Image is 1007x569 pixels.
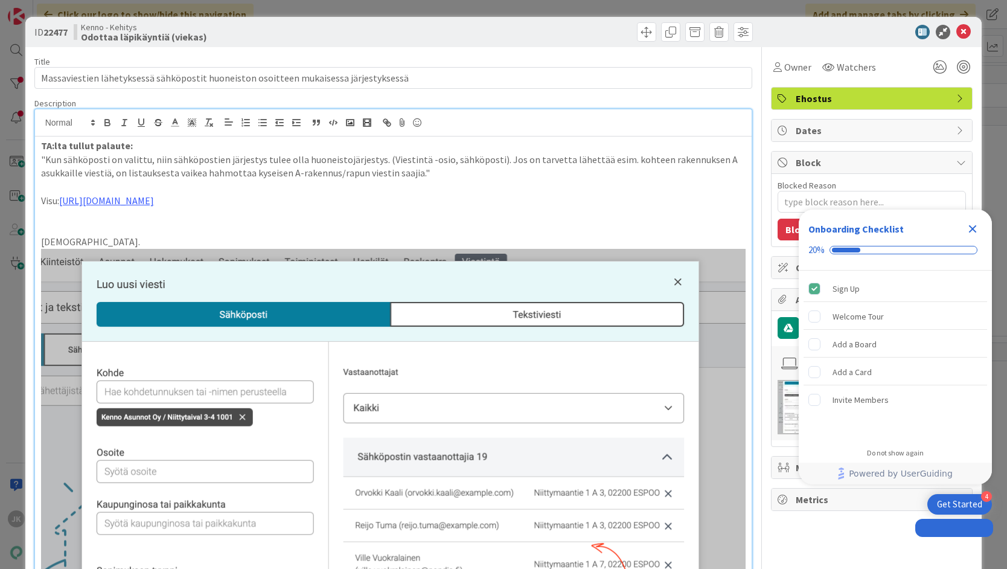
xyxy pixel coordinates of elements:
div: Invite Members [833,393,889,407]
div: Checklist Container [799,210,992,484]
div: Checklist items [799,271,992,440]
b: 22477 [43,26,68,38]
span: Watchers [837,60,876,74]
span: Owner [784,60,811,74]
label: Blocked Reason [778,180,836,191]
span: Kenno - Kehitys [81,22,207,32]
div: Add a Board is incomplete. [804,331,987,358]
label: Title [34,56,50,67]
div: Get Started [937,498,982,510]
span: Description [34,98,76,109]
input: type card name here... [34,67,753,89]
div: Sign Up is complete. [804,275,987,302]
span: Block [796,155,950,170]
div: Do not show again [867,448,924,458]
b: Odottaa läpikäyntiä (viekas) [81,32,207,42]
strong: TA:lta tullut palaute: [41,140,133,152]
div: Open Get Started checklist, remaining modules: 4 [927,494,992,515]
span: ID [34,25,68,39]
span: Dates [796,123,950,138]
div: Invite Members is incomplete. [804,387,987,413]
div: Footer [799,463,992,484]
span: Powered by UserGuiding [849,466,953,481]
span: Custom Fields [796,260,950,275]
div: 20% [808,245,825,256]
div: Sign Up [833,281,860,296]
div: Add a Card is incomplete. [804,359,987,385]
div: Add a Card [833,365,872,379]
span: Mirrors [796,460,950,475]
p: "Kun sähköposti on valittu, niin sähköpostien järjestys tulee olla huoneistojärjestys. (Viestintä... [41,153,746,180]
div: Checklist progress: 20% [808,245,982,256]
div: Welcome Tour is incomplete. [804,303,987,330]
button: Block [778,219,819,240]
span: Metrics [796,492,950,507]
div: Close Checklist [963,219,982,239]
div: 4 [981,491,992,502]
div: Add a Board [833,337,877,352]
a: [URL][DOMAIN_NAME] [59,194,154,207]
a: Powered by UserGuiding [805,463,986,484]
span: Attachments [796,292,950,307]
div: Welcome Tour [833,309,884,324]
p: Visu: [41,194,746,208]
span: Ehostus [796,91,950,106]
div: Onboarding Checklist [808,222,904,236]
p: [DEMOGRAPHIC_DATA]. [41,235,746,249]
